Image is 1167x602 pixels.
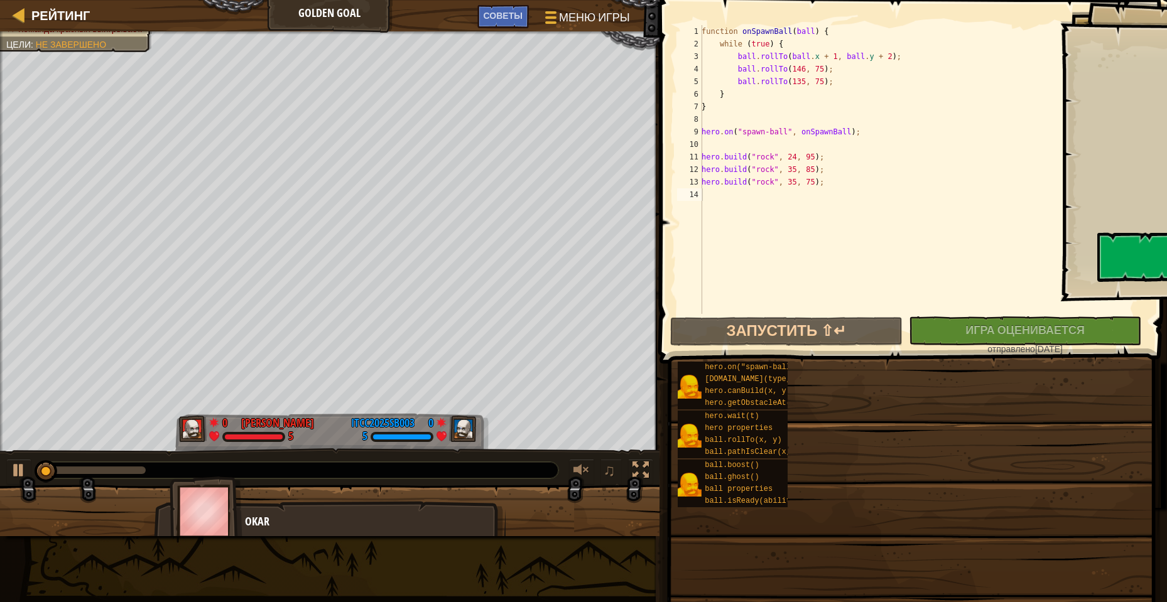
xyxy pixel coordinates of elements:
span: ball.isReady(ability) [705,497,800,505]
div: [PERSON_NAME] [241,415,314,431]
span: Рейтинг [31,7,90,24]
span: Не завершено [36,40,106,50]
span: ball.boost() [705,461,759,470]
button: Меню игры [535,5,638,35]
div: 4 [677,63,702,75]
div: 14 [677,188,702,201]
button: ♫ [600,459,622,485]
span: hero.on("spawn-ball", f) [705,363,813,372]
span: hero properties [705,424,773,433]
div: 6 [677,88,702,100]
span: [DOMAIN_NAME](type, x, y) [705,375,818,384]
button: Регулировать громкость [569,459,594,485]
div: 5 [677,75,702,88]
span: ball.pathIsClear(x, y) [705,448,804,456]
div: 3 [677,50,702,63]
div: 13 [677,176,702,188]
button: Запустить ⇧↵ [670,317,903,346]
img: thang_avatar_frame.png [170,476,242,546]
span: Цели [6,40,31,50]
div: 11 [677,151,702,163]
div: 7 [677,100,702,113]
div: 0 [421,415,433,426]
img: thang_avatar_frame.png [449,416,477,442]
div: 5 [362,431,367,443]
span: отправлено [987,344,1035,354]
span: hero.getObstacleAt(x, y) [705,399,813,407]
span: Меню игры [559,9,630,26]
span: ball.ghost() [705,473,759,481]
span: Советы [484,9,523,21]
a: Рейтинг [25,7,90,24]
img: thang_avatar_frame.png [179,416,207,442]
img: portrait.png [678,473,702,497]
span: ball.rollTo(x, y) [705,436,781,444]
button: Ctrl + P: Play [6,459,31,485]
div: 2 [677,38,702,50]
span: : [31,40,36,50]
div: 9 [677,126,702,138]
div: 5 [288,431,293,443]
span: ball properties [705,485,773,493]
span: hero.wait(t) [705,412,759,421]
img: portrait.png [678,424,702,448]
img: portrait.png [678,375,702,399]
div: 8 [677,113,702,126]
span: hero.canBuild(x, y) [705,387,791,395]
div: 1 [677,25,702,38]
div: 12 [677,163,702,176]
span: ♫ [603,461,616,480]
div: 10 [677,138,702,151]
div: Okar [245,513,493,530]
button: Переключить полноэкранный режим [628,459,653,485]
div: ITCC2025SB003 [351,415,415,431]
div: [DATE] [915,343,1135,355]
div: 0 [222,415,235,426]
